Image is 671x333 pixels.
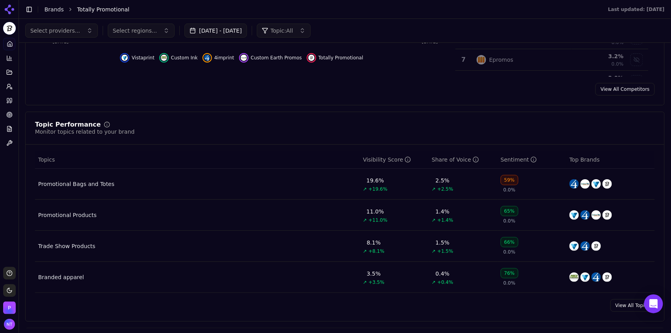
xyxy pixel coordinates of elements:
button: Open organization switcher [3,302,16,314]
span: ↗ [363,186,367,192]
div: 76% [501,268,518,278]
span: +8.1% [369,248,385,254]
div: 3.0 % [573,74,624,82]
span: +1.4% [437,217,453,223]
img: Perrill [3,302,16,314]
div: 66% [501,237,518,247]
img: vistaprint [570,241,579,251]
img: custom earth promos [581,179,590,189]
img: custom ink [161,55,167,61]
span: Totally Promotional [319,55,363,61]
span: ↗ [432,279,436,285]
span: 0.0% [612,61,624,67]
div: Open Intercom Messenger [644,294,663,313]
div: Topic Performance [35,121,101,128]
tr: 7epromosEpromos3.2%0.0%Show epromos data [455,49,649,71]
span: Select regions... [113,27,157,35]
img: totally promotional [603,210,612,220]
div: 8.1% [367,239,381,247]
img: 4imprint [204,55,210,61]
span: 0.0% [503,280,516,286]
div: 1.4% [436,208,450,215]
a: Brands [44,6,64,13]
tspan: [DATE] [53,39,69,45]
img: custom earth promos [241,55,247,61]
a: Promotional Products [38,211,97,219]
div: 59% [501,175,518,185]
div: 19.6% [367,177,384,184]
div: 3.5% [367,270,381,278]
span: 0.0% [503,218,516,224]
th: visibilityScore [360,151,429,169]
img: totally promotional [603,179,612,189]
span: Vistaprint [132,55,155,61]
span: Custom Ink [171,55,198,61]
th: Top Brands [566,151,655,169]
img: custom earth promos [592,210,601,220]
span: ↗ [432,217,436,223]
span: Select providers... [30,27,80,35]
a: Promotional Bags and Totes [38,180,114,188]
div: Sentiment [501,156,537,164]
span: ↗ [363,279,367,285]
tr: 3.0%Show positive promotions data [455,71,649,92]
img: vistaprint [592,179,601,189]
img: epromos [477,55,486,64]
button: [DATE] - [DATE] [184,24,247,38]
span: ↗ [363,248,367,254]
img: totally promotional [592,241,601,251]
div: Last updated: [DATE] [608,6,665,13]
img: totally promotional [603,272,612,282]
div: 11.0% [367,208,384,215]
div: 65% [501,206,518,216]
span: +0.4% [437,279,453,285]
button: Show positive promotions data [630,75,643,88]
span: +11.0% [369,217,387,223]
img: vistaprint [581,272,590,282]
img: 4imprint [581,210,590,220]
a: View All Topics [610,299,655,312]
div: 7 [459,55,469,64]
span: ↗ [363,217,367,223]
div: Visibility Score [363,156,411,164]
button: Hide custom earth promos data [239,53,302,63]
div: Monitor topics related to your brand [35,128,135,136]
div: Share of Voice [432,156,479,164]
div: Data table [35,151,655,293]
img: 4imprint [592,272,601,282]
button: Current brand: Totally Promotional [3,22,16,35]
a: Trade Show Products [38,242,95,250]
nav: breadcrumb [44,6,592,13]
div: 0.4% [436,270,450,278]
button: Hide vistaprint data [120,53,155,63]
tspan: [DATE] [422,39,438,45]
div: 2.5% [436,177,450,184]
span: 4imprint [214,55,234,61]
button: Hide custom ink data [159,53,198,63]
img: 4imprint [570,179,579,189]
div: 1.5% [436,239,450,247]
button: Open user button [4,319,15,330]
span: +2.5% [437,186,453,192]
span: ↗ [432,186,436,192]
span: Top Brands [570,156,600,164]
button: Hide totally promotional data [307,53,363,63]
th: sentiment [498,151,566,169]
button: Hide 4imprint data [203,53,234,63]
img: vistaprint [570,210,579,220]
a: Branded apparel [38,273,84,281]
div: Epromos [489,56,513,64]
th: Topics [35,151,360,169]
span: Topic: All [271,27,293,35]
span: +1.5% [437,248,453,254]
img: vistaprint [122,55,128,61]
img: Totally Promotional [3,22,16,35]
span: +3.5% [369,279,385,285]
span: Topics [38,156,55,164]
img: 4imprint [581,241,590,251]
th: shareOfVoice [429,151,498,169]
button: Show epromos data [630,53,643,66]
span: 0.0% [503,249,516,255]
